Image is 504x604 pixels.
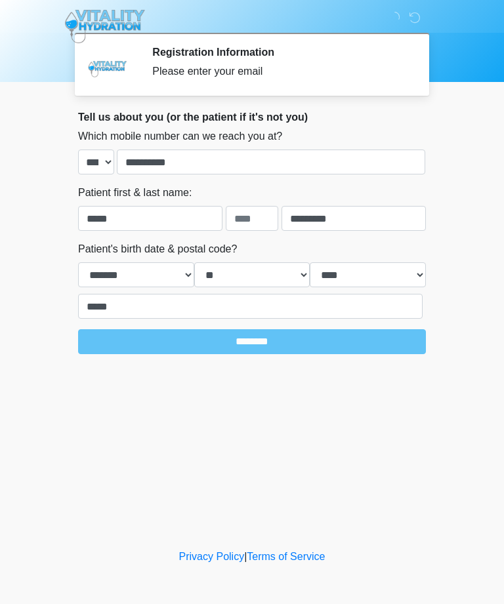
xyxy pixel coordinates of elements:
[78,111,426,123] h2: Tell us about you (or the patient if it's not you)
[152,64,406,79] div: Please enter your email
[78,129,282,144] label: Which mobile number can we reach you at?
[244,551,247,562] a: |
[65,10,145,43] img: Vitality Hydration Logo
[88,46,127,85] img: Agent Avatar
[179,551,245,562] a: Privacy Policy
[78,185,192,201] label: Patient first & last name:
[78,241,237,257] label: Patient's birth date & postal code?
[247,551,325,562] a: Terms of Service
